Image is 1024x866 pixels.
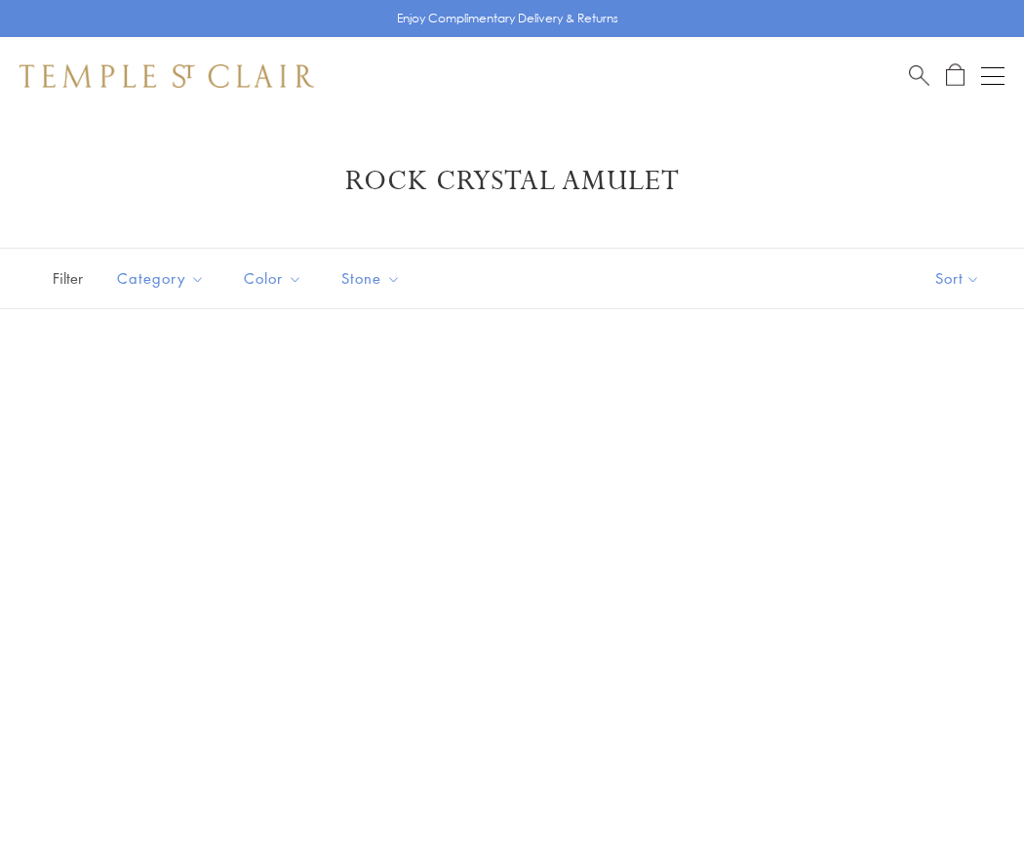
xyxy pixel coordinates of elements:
[107,266,219,291] span: Category
[909,63,929,88] a: Search
[332,266,415,291] span: Stone
[49,164,975,199] h1: Rock Crystal Amulet
[946,63,965,88] a: Open Shopping Bag
[981,64,1004,88] button: Open navigation
[102,256,219,300] button: Category
[234,266,317,291] span: Color
[891,249,1024,308] button: Show sort by
[397,9,618,28] p: Enjoy Complimentary Delivery & Returns
[229,256,317,300] button: Color
[327,256,415,300] button: Stone
[20,64,314,88] img: Temple St. Clair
